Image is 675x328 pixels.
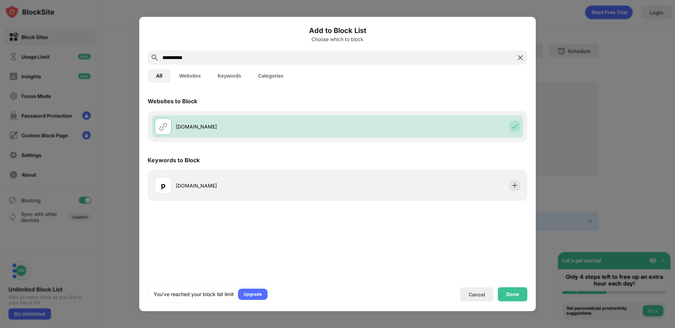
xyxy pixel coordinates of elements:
[148,157,200,164] div: Keywords to Block
[148,98,197,105] div: Websites to Block
[506,291,519,297] div: Done
[176,182,337,189] div: [DOMAIN_NAME]
[516,53,525,62] img: search-close
[148,37,527,42] div: Choose which to block
[150,53,159,62] img: search.svg
[161,180,166,191] div: p
[244,291,262,298] div: Upgrade
[148,69,171,83] button: All
[154,291,234,298] div: You’ve reached your block list limit
[171,69,209,83] button: Websites
[148,25,527,36] h6: Add to Block List
[159,122,167,131] img: url.svg
[176,123,337,130] div: [DOMAIN_NAME]
[250,69,292,83] button: Categories
[469,291,485,297] div: Cancel
[209,69,250,83] button: Keywords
